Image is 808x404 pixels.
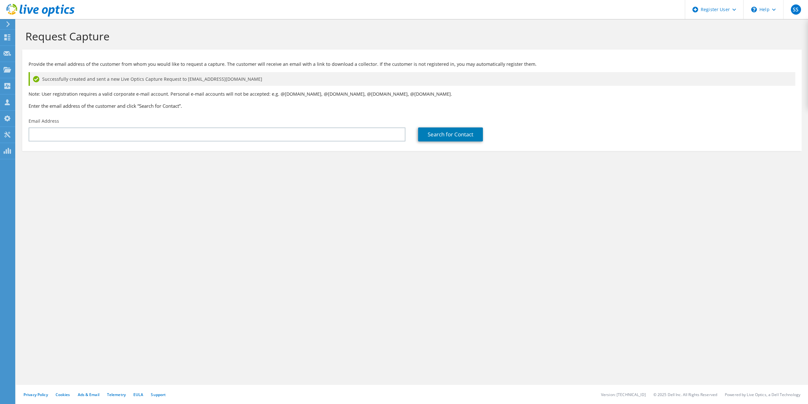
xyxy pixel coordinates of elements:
[133,392,143,397] a: EULA
[151,392,166,397] a: Support
[107,392,126,397] a: Telemetry
[78,392,99,397] a: Ads & Email
[56,392,70,397] a: Cookies
[29,102,795,109] h3: Enter the email address of the customer and click “Search for Contact”.
[653,392,717,397] li: © 2025 Dell Inc. All Rights Reserved
[418,127,483,141] a: Search for Contact
[29,118,59,124] label: Email Address
[725,392,800,397] li: Powered by Live Optics, a Dell Technology
[23,392,48,397] a: Privacy Policy
[29,91,795,98] p: Note: User registration requires a valid corporate e-mail account. Personal e-mail accounts will ...
[791,4,801,15] span: SS
[29,61,795,68] p: Provide the email address of the customer from whom you would like to request a capture. The cust...
[42,76,262,83] span: Successfully created and sent a new Live Optics Capture Request to [EMAIL_ADDRESS][DOMAIN_NAME]
[25,30,795,43] h1: Request Capture
[601,392,646,397] li: Version: [TECHNICAL_ID]
[751,7,757,12] svg: \n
